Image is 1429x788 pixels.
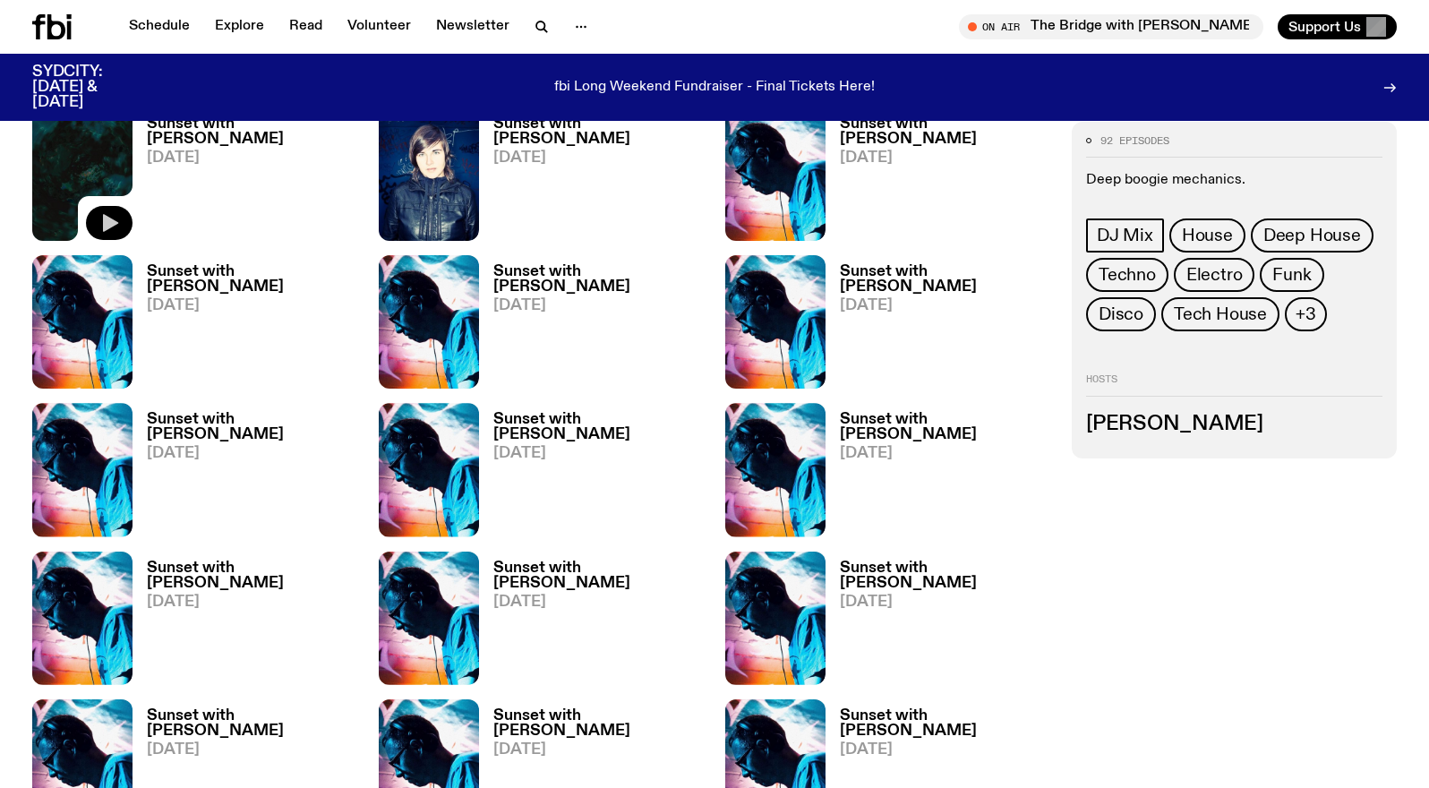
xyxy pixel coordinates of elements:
span: [DATE] [493,150,704,166]
a: Funk [1260,258,1323,292]
span: [DATE] [493,595,704,610]
span: Techno [1099,265,1156,285]
h3: Sunset with [PERSON_NAME] [147,264,357,295]
h3: Sunset with [PERSON_NAME] [493,264,704,295]
a: Volunteer [337,14,422,39]
a: Sunset with [PERSON_NAME][DATE] [826,561,1050,685]
button: On AirThe Bridge with [PERSON_NAME] [959,14,1263,39]
h3: Sunset with [PERSON_NAME] [840,116,1050,147]
span: Funk [1272,265,1311,285]
a: Sunset with [PERSON_NAME][DATE] [826,412,1050,536]
img: Simon Caldwell stands side on, looking downwards. He has headphones on. Behind him is a brightly ... [32,552,133,685]
a: Newsletter [425,14,520,39]
a: Sunset with [PERSON_NAME][DATE] [479,264,704,389]
a: Sunset with [PERSON_NAME][DATE] [826,264,1050,389]
a: Sunset with [PERSON_NAME][DATE] [479,412,704,536]
span: House [1182,226,1233,245]
a: Explore [204,14,275,39]
h3: Sunset with [PERSON_NAME] [147,561,357,591]
button: +3 [1285,297,1327,331]
span: [DATE] [493,742,704,758]
h3: SYDCITY: [DATE] & [DATE] [32,64,147,110]
h3: Sunset with [PERSON_NAME] [840,264,1050,295]
img: Simon Caldwell stands side on, looking downwards. He has headphones on. Behind him is a brightly ... [379,403,479,536]
a: Sunset with [PERSON_NAME][DATE] [133,561,357,685]
img: Simon Caldwell stands side on, looking downwards. He has headphones on. Behind him is a brightly ... [379,552,479,685]
h3: Sunset with [PERSON_NAME] [147,708,357,739]
span: Deep House [1263,226,1361,245]
span: [DATE] [840,742,1050,758]
a: Disco [1086,297,1156,331]
span: [DATE] [147,150,357,166]
span: [DATE] [493,298,704,313]
span: Electro [1186,265,1243,285]
span: [DATE] [147,595,357,610]
a: Sunset with [PERSON_NAME][DATE] [479,116,704,241]
span: [DATE] [147,298,357,313]
h3: Sunset with [PERSON_NAME] [840,412,1050,442]
span: [DATE] [840,298,1050,313]
h3: Sunset with [PERSON_NAME] [493,412,704,442]
a: DJ Mix [1086,218,1164,253]
img: Simon Caldwell stands side on, looking downwards. He has headphones on. Behind him is a brightly ... [32,255,133,389]
a: Tech House [1161,297,1279,331]
a: Deep House [1251,218,1373,253]
a: Sunset with [PERSON_NAME][DATE] [133,412,357,536]
a: Sunset with [PERSON_NAME][DATE] [826,116,1050,241]
span: DJ Mix [1097,226,1153,245]
a: Sunset with [PERSON_NAME][DATE] [133,116,357,241]
img: Simon Caldwell stands side on, looking downwards. He has headphones on. Behind him is a brightly ... [725,255,826,389]
span: Disco [1099,304,1143,324]
h3: Sunset with [PERSON_NAME] [493,708,704,739]
img: Simon Caldwell stands side on, looking downwards. He has headphones on. Behind him is a brightly ... [32,403,133,536]
span: [DATE] [840,595,1050,610]
span: [DATE] [840,150,1050,166]
p: fbi Long Weekend Fundraiser - Final Tickets Here! [554,80,875,96]
span: [DATE] [493,446,704,461]
img: Simon Caldwell stands side on, looking downwards. He has headphones on. Behind him is a brightly ... [725,107,826,241]
h3: Sunset with [PERSON_NAME] [493,561,704,591]
span: 92 episodes [1100,135,1169,145]
a: Sunset with [PERSON_NAME][DATE] [133,264,357,389]
a: Electro [1174,258,1255,292]
a: Sunset with [PERSON_NAME][DATE] [479,561,704,685]
span: [DATE] [147,742,357,758]
span: +3 [1296,304,1316,324]
h3: Sunset with [PERSON_NAME] [840,708,1050,739]
span: Support Us [1288,19,1361,35]
span: Tech House [1174,304,1267,324]
img: Simon Caldwell stands side on, looking downwards. He has headphones on. Behind him is a brightly ... [725,552,826,685]
img: Simon Caldwell stands side on, looking downwards. He has headphones on. Behind him is a brightly ... [379,255,479,389]
a: Read [278,14,333,39]
h3: Sunset with [PERSON_NAME] [147,412,357,442]
h3: Sunset with [PERSON_NAME] [840,561,1050,591]
span: [DATE] [147,446,357,461]
h3: [PERSON_NAME] [1086,414,1382,433]
span: [DATE] [840,446,1050,461]
h2: Hosts [1086,374,1382,396]
p: Deep boogie mechanics. [1086,172,1382,189]
button: Support Us [1278,14,1397,39]
h3: Sunset with [PERSON_NAME] [147,116,357,147]
img: Simon Caldwell stands side on, looking downwards. He has headphones on. Behind him is a brightly ... [725,403,826,536]
h3: Sunset with [PERSON_NAME] [493,116,704,147]
a: Schedule [118,14,201,39]
a: Techno [1086,258,1168,292]
a: House [1169,218,1245,253]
